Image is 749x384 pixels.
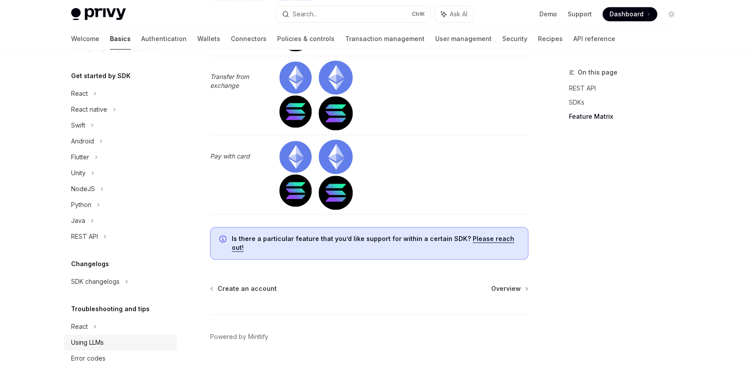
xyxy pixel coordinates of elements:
[435,28,492,49] a: User management
[210,73,249,89] em: Transfer from exchange
[71,231,98,242] div: REST API
[71,215,85,226] div: Java
[71,259,109,269] h5: Changelogs
[71,184,95,194] div: NodeJS
[502,28,527,49] a: Security
[71,152,89,162] div: Flutter
[211,284,277,293] a: Create an account
[319,60,353,94] img: ethereum.png
[664,7,678,21] button: Toggle dark mode
[71,120,85,131] div: Swift
[71,321,88,332] div: React
[412,11,425,18] span: Ctrl K
[538,28,563,49] a: Recipes
[276,6,430,22] button: Search...CtrlK
[319,139,353,173] img: ethereum.png
[539,10,557,19] a: Demo
[64,335,177,350] a: Using LLMs
[293,9,317,19] div: Search...
[491,284,527,293] a: Overview
[218,284,277,293] span: Create an account
[279,95,312,128] img: solana.png
[71,353,105,364] div: Error codes
[71,136,94,147] div: Android
[569,95,685,109] a: SDKs
[573,28,615,49] a: API reference
[578,67,617,78] span: On this page
[319,176,353,210] img: solana.png
[319,96,353,130] img: solana.png
[279,174,312,207] img: solana.png
[219,235,228,244] svg: Info
[141,28,187,49] a: Authentication
[450,10,467,19] span: Ask AI
[71,337,104,348] div: Using LLMs
[210,152,250,160] em: Pay with card
[435,6,474,22] button: Ask AI
[71,71,131,81] h5: Get started by SDK
[279,61,312,94] img: ethereum.png
[232,235,514,252] a: Please reach out!
[71,8,126,20] img: light logo
[64,350,177,366] a: Error codes
[602,7,657,21] a: Dashboard
[232,235,471,242] strong: Is there a particular feature that you’d like support for within a certain SDK?
[71,304,150,314] h5: Troubleshooting and tips
[197,28,220,49] a: Wallets
[71,200,91,210] div: Python
[610,10,644,19] span: Dashboard
[231,28,267,49] a: Connectors
[491,284,521,293] span: Overview
[569,81,685,95] a: REST API
[71,104,107,115] div: React native
[71,276,120,287] div: SDK changelogs
[279,141,312,173] img: ethereum.png
[277,28,335,49] a: Policies & controls
[345,28,425,49] a: Transaction management
[71,28,99,49] a: Welcome
[568,10,592,19] a: Support
[569,109,685,124] a: Feature Matrix
[210,332,268,341] a: Powered by Mintlify
[110,28,131,49] a: Basics
[71,88,88,99] div: React
[71,168,86,178] div: Unity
